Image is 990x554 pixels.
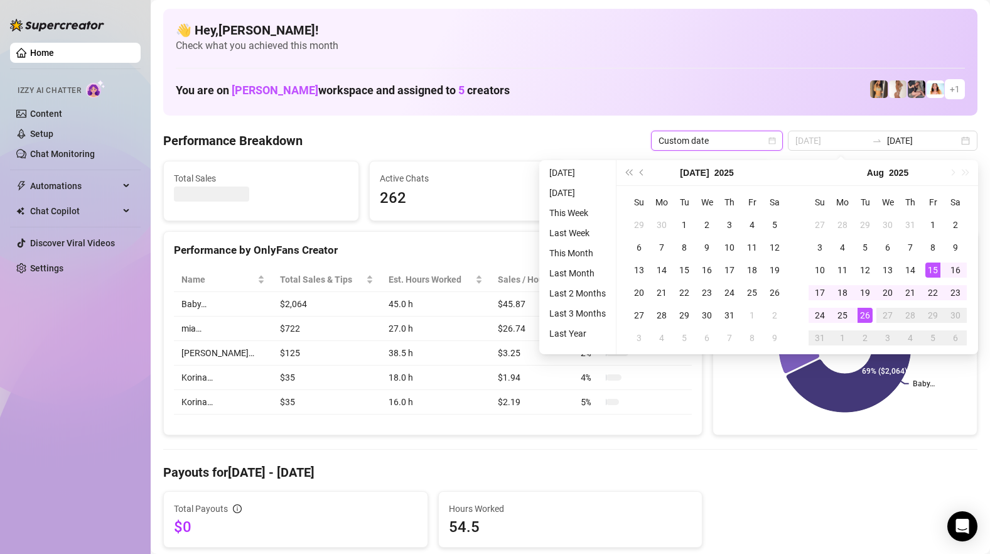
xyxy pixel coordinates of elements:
[650,281,673,304] td: 2025-07-21
[16,181,26,191] span: thunderbolt
[858,308,873,323] div: 26
[696,259,718,281] td: 2025-07-16
[544,326,611,341] li: Last Year
[722,285,737,300] div: 24
[880,308,895,323] div: 27
[232,84,318,97] span: [PERSON_NAME]
[763,191,786,214] th: Sa
[176,21,965,39] h4: 👋 Hey, [PERSON_NAME] !
[30,48,54,58] a: Home
[174,268,272,292] th: Name
[745,330,760,345] div: 8
[889,80,907,98] img: Korina
[699,263,714,278] div: 16
[272,366,381,390] td: $35
[925,263,940,278] div: 15
[809,236,831,259] td: 2025-08-03
[899,236,922,259] td: 2025-08-07
[948,330,963,345] div: 6
[449,502,692,516] span: Hours Worked
[948,285,963,300] div: 23
[854,259,876,281] td: 2025-08-12
[889,160,908,185] button: Choose a year
[899,304,922,327] td: 2025-08-28
[741,236,763,259] td: 2025-07-11
[632,263,647,278] div: 13
[876,327,899,349] td: 2025-09-03
[628,304,650,327] td: 2025-07-27
[628,281,650,304] td: 2025-07-20
[621,160,635,185] button: Last year (Control + left)
[741,191,763,214] th: Fr
[650,191,673,214] th: Mo
[835,240,850,255] div: 4
[677,330,692,345] div: 5
[174,292,272,317] td: Baby…
[922,236,944,259] td: 2025-08-08
[927,80,944,98] img: mia
[174,317,272,341] td: mia…
[767,330,782,345] div: 9
[380,171,554,185] span: Active Chats
[922,327,944,349] td: 2025-09-05
[10,19,104,31] img: logo-BBDzfeDw.svg
[18,85,81,97] span: Izzy AI Chatter
[925,308,940,323] div: 29
[650,259,673,281] td: 2025-07-14
[944,236,967,259] td: 2025-08-09
[831,304,854,327] td: 2025-08-25
[628,214,650,236] td: 2025-06-29
[899,214,922,236] td: 2025-07-31
[768,137,776,144] span: calendar
[673,304,696,327] td: 2025-07-29
[86,80,105,98] img: AI Chatter
[948,308,963,323] div: 30
[922,281,944,304] td: 2025-08-22
[745,263,760,278] div: 18
[544,185,611,200] li: [DATE]
[174,390,272,415] td: Korina…
[858,263,873,278] div: 12
[722,308,737,323] div: 31
[650,327,673,349] td: 2025-08-04
[722,217,737,232] div: 3
[632,217,647,232] div: 29
[925,240,940,255] div: 8
[696,304,718,327] td: 2025-07-30
[30,176,119,196] span: Automations
[854,281,876,304] td: 2025-08-19
[745,240,760,255] div: 11
[763,327,786,349] td: 2025-08-09
[854,236,876,259] td: 2025-08-05
[272,317,381,341] td: $722
[899,259,922,281] td: 2025-08-14
[581,371,601,384] span: 4 %
[880,240,895,255] div: 6
[741,214,763,236] td: 2025-07-04
[922,191,944,214] th: Fr
[767,217,782,232] div: 5
[876,236,899,259] td: 2025-08-06
[174,502,228,516] span: Total Payouts
[650,214,673,236] td: 2025-06-30
[903,263,918,278] div: 14
[944,281,967,304] td: 2025-08-23
[812,240,827,255] div: 3
[948,240,963,255] div: 9
[812,308,827,323] div: 24
[944,304,967,327] td: 2025-08-30
[858,217,873,232] div: 29
[925,330,940,345] div: 5
[795,134,867,148] input: Start date
[680,160,709,185] button: Choose a month
[899,327,922,349] td: 2025-09-04
[854,304,876,327] td: 2025-08-26
[628,259,650,281] td: 2025-07-13
[741,327,763,349] td: 2025-08-08
[490,268,573,292] th: Sales / Hour
[763,259,786,281] td: 2025-07-19
[835,217,850,232] div: 28
[632,330,647,345] div: 3
[714,160,734,185] button: Choose a year
[835,285,850,300] div: 18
